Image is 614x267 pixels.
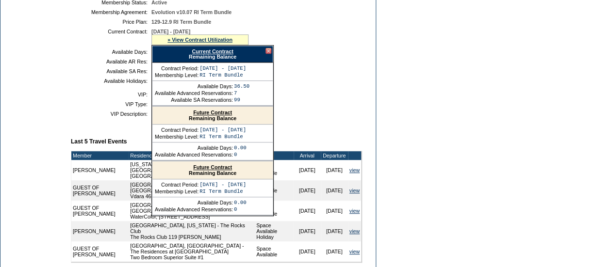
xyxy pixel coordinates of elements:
[294,241,321,262] td: [DATE]
[192,48,233,54] a: Current Contract
[321,221,348,241] td: [DATE]
[155,145,233,151] td: Available Days:
[321,201,348,221] td: [DATE]
[155,206,233,212] td: Available Advanced Reservations:
[71,151,129,160] td: Member
[75,78,148,84] td: Available Holidays:
[75,68,148,74] td: Available SA Res:
[255,151,294,160] td: Type
[255,241,294,262] td: Space Available
[71,201,129,221] td: GUEST OF [PERSON_NAME]
[152,107,273,125] div: Remaining Balance
[155,83,233,89] td: Available Days:
[155,134,199,140] td: Membership Level:
[75,59,148,64] td: Available AR Res:
[71,160,129,180] td: [PERSON_NAME]
[151,29,190,34] span: [DATE] - [DATE]
[129,241,255,262] td: [GEOGRAPHIC_DATA], [GEOGRAPHIC_DATA] - The Residences at [GEOGRAPHIC_DATA] Two Bedroom Superior S...
[155,200,233,205] td: Available Days:
[234,145,247,151] td: 0.00
[75,92,148,97] td: VIP:
[155,65,199,71] td: Contract Period:
[75,29,148,45] td: Current Contract:
[155,127,199,133] td: Contract Period:
[199,134,246,140] td: RI Term Bundle
[199,127,246,133] td: [DATE] - [DATE]
[75,101,148,107] td: VIP Type:
[349,208,360,214] a: view
[151,9,232,15] span: Evolution v10.07 RI Term Bundle
[155,90,233,96] td: Available Advanced Reservations:
[234,97,249,103] td: 99
[321,180,348,201] td: [DATE]
[234,83,249,89] td: 36.50
[155,182,199,188] td: Contract Period:
[155,72,199,78] td: Membership Level:
[294,201,321,221] td: [DATE]
[349,167,360,173] a: view
[255,201,294,221] td: Space Available
[152,161,273,179] div: Remaining Balance
[234,90,249,96] td: 7
[152,46,273,63] div: Remaining Balance
[129,201,255,221] td: [GEOGRAPHIC_DATA], [US_STATE] - [GEOGRAPHIC_DATA], [US_STATE] WaterColor, [STREET_ADDRESS]
[321,241,348,262] td: [DATE]
[129,151,255,160] td: Residence
[193,164,232,170] a: Future Contract
[321,151,348,160] td: Departure
[255,160,294,180] td: Space Available
[234,200,247,205] td: 0.00
[129,180,255,201] td: [GEOGRAPHIC_DATA], [US_STATE] - [GEOGRAPHIC_DATA] Vdara 46001
[71,138,127,145] b: Last 5 Travel Events
[234,152,247,157] td: 0
[199,72,246,78] td: RI Term Bundle
[193,110,232,115] a: Future Contract
[199,65,246,71] td: [DATE] - [DATE]
[129,160,255,180] td: [US_STATE][GEOGRAPHIC_DATA], [US_STATE][GEOGRAPHIC_DATA] [GEOGRAPHIC_DATA] 24B
[71,180,129,201] td: GUEST OF [PERSON_NAME]
[255,221,294,241] td: Space Available Holiday
[75,9,148,15] td: Membership Agreement:
[349,228,360,234] a: view
[71,221,129,241] td: [PERSON_NAME]
[129,221,255,241] td: [GEOGRAPHIC_DATA], [US_STATE] - The Rocks Club The Rocks Club 119 [PERSON_NAME]
[167,37,232,43] a: » View Contract Utilization
[294,151,321,160] td: Arrival
[75,111,148,117] td: VIP Description:
[294,160,321,180] td: [DATE]
[294,221,321,241] td: [DATE]
[294,180,321,201] td: [DATE]
[75,19,148,25] td: Price Plan:
[234,206,247,212] td: 0
[255,180,294,201] td: Space Available Holiday
[155,152,233,157] td: Available Advanced Reservations:
[75,49,148,55] td: Available Days:
[155,188,199,194] td: Membership Level:
[71,241,129,262] td: GUEST OF [PERSON_NAME]
[151,19,211,25] span: 129-12.9 RI Term Bundle
[155,97,233,103] td: Available SA Reservations:
[349,188,360,193] a: view
[199,182,246,188] td: [DATE] - [DATE]
[199,188,246,194] td: RI Term Bundle
[321,160,348,180] td: [DATE]
[349,249,360,254] a: view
